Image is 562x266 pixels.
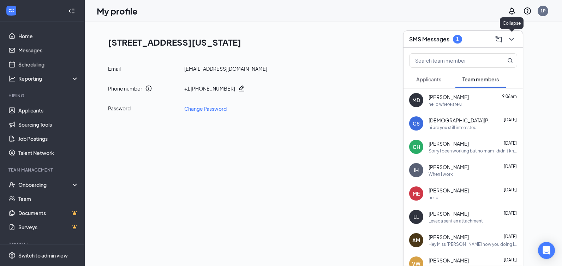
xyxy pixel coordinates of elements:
div: Switch to admin view [18,252,68,259]
span: [PERSON_NAME] [429,187,469,194]
a: Home [18,29,79,43]
span: [DATE] [504,117,517,122]
span: [DATE] [504,187,517,192]
svg: Collapse [68,7,75,15]
span: [DATE] [504,140,517,146]
div: ME [413,190,420,197]
div: AM [412,237,420,244]
div: Phone number [108,85,142,92]
span: [PERSON_NAME] [429,233,469,241]
a: Job Postings [18,132,79,146]
span: Applicants [416,76,441,82]
div: Payroll [8,241,77,247]
div: Open Intercom Messenger [538,242,555,259]
div: Hiring [8,93,77,99]
div: MD [412,97,420,104]
div: Team Management [8,167,77,173]
svg: Analysis [8,75,16,82]
span: [DEMOGRAPHIC_DATA][PERSON_NAME] [429,117,492,124]
h1: My profile [97,5,138,17]
span: 9:06am [502,94,517,99]
div: Reporting [18,75,79,82]
div: hello [429,195,438,201]
a: Messages [18,43,79,57]
div: LL [413,213,419,220]
svg: Settings [8,252,16,259]
h1: [STREET_ADDRESS][US_STATE] [108,36,544,48]
a: Scheduling [18,57,79,71]
svg: Pencil [238,85,245,92]
div: hello where are u [429,101,462,107]
div: 1 [456,36,459,42]
span: Team members [462,76,499,82]
svg: MagnifyingGlass [507,58,513,63]
svg: Notifications [508,7,516,15]
span: [PERSON_NAME] [429,210,469,217]
div: CS [413,120,420,127]
span: [DATE] [504,257,517,262]
svg: ComposeMessage [495,35,503,44]
a: Sourcing Tools [18,117,79,132]
div: Password [108,105,179,112]
div: Email [108,65,179,72]
svg: UserCheck [8,181,16,188]
div: When I work [429,171,453,177]
span: [PERSON_NAME] [429,163,469,170]
button: ChevronDown [506,34,517,45]
div: CH [413,143,420,150]
span: [PERSON_NAME] [429,257,469,264]
input: Search team member [409,54,493,67]
div: Levada sent an attachment [429,218,483,224]
svg: Info [145,85,152,92]
div: 1P [540,8,546,14]
h3: SMS Messages [409,35,449,43]
a: SurveysCrown [18,220,79,234]
div: + 1 [PHONE_NUMBER] [184,85,235,92]
div: hi are you still interested [429,125,477,131]
svg: WorkstreamLogo [8,7,15,14]
div: Onboarding [18,181,73,188]
div: IH [414,167,419,174]
span: [DATE] [504,164,517,169]
button: ComposeMessage [493,34,504,45]
div: Collapse [500,17,524,29]
a: Change Password [184,105,227,112]
a: Applicants [18,103,79,117]
span: [PERSON_NAME] [429,93,469,100]
div: [EMAIL_ADDRESS][DOMAIN_NAME] [184,65,267,72]
span: [DATE] [504,234,517,239]
svg: ChevronDown [507,35,516,44]
a: DocumentsCrown [18,206,79,220]
span: [DATE] [504,210,517,216]
a: Team [18,192,79,206]
div: Hey Miss [PERSON_NAME] how you doing I called the store to see when could I come in but the phone... [429,241,517,247]
span: [PERSON_NAME] [429,140,469,147]
svg: QuestionInfo [523,7,532,15]
a: Talent Network [18,146,79,160]
div: Sorry I been working but no mam I didn't know if I was hired or not cause u never responded so I ... [429,148,517,154]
